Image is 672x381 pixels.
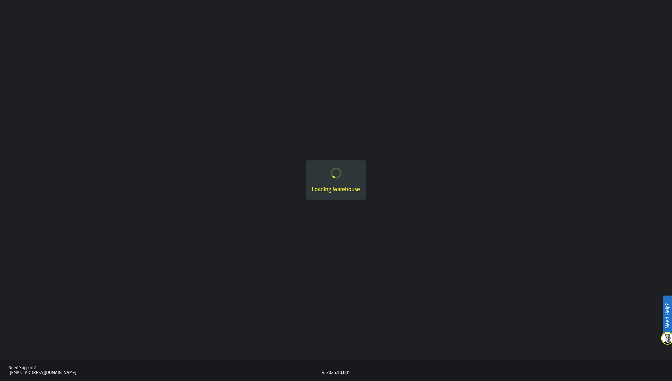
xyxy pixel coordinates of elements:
[10,370,322,375] div: [EMAIL_ADDRESS][DOMAIN_NAME]
[8,366,322,370] div: Need Support?
[312,186,360,194] div: Loading Warehouse
[326,370,350,375] div: 2025.10.001
[8,366,322,375] a: Need Support?[EMAIL_ADDRESS][DOMAIN_NAME]
[322,370,325,375] div: v.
